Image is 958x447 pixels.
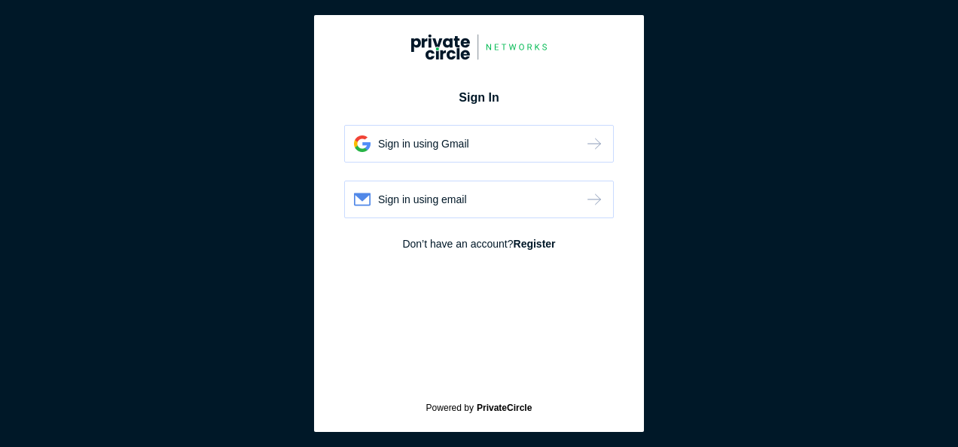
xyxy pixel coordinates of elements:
[354,193,371,206] img: Google
[354,135,371,152] img: Google
[344,89,614,107] div: Sign In
[477,403,532,413] strong: PrivateCircle
[378,136,469,151] div: Sign in using Gmail
[378,192,467,207] div: Sign in using email
[333,403,625,413] div: Powered by
[344,236,614,251] div: Don’t have an account?
[411,34,547,60] img: Google
[584,190,604,208] img: Google
[514,238,556,250] strong: Register
[584,135,604,153] img: Google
